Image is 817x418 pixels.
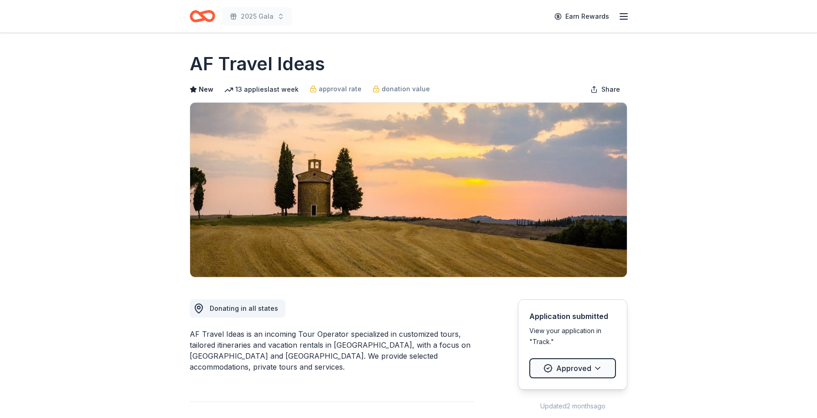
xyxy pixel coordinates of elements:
[241,11,274,22] span: 2025 Gala
[190,329,474,372] div: AF Travel Ideas is an incoming Tour Operator specialized in customized tours, tailored itinerarie...
[190,5,215,27] a: Home
[210,304,278,312] span: Donating in all states
[199,84,213,95] span: New
[529,311,616,322] div: Application submitted
[319,84,362,94] span: approval rate
[224,84,299,95] div: 13 applies last week
[190,51,325,77] h1: AF Travel Ideas
[382,84,430,94] span: donation value
[556,362,591,374] span: Approved
[529,358,616,378] button: Approved
[372,84,430,94] a: donation value
[310,84,362,94] a: approval rate
[601,84,620,95] span: Share
[529,325,616,347] div: View your application in "Track."
[190,103,627,277] img: Image for AF Travel Ideas
[549,8,615,25] a: Earn Rewards
[583,80,627,99] button: Share
[222,7,292,26] button: 2025 Gala
[518,401,627,412] div: Updated 2 months ago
